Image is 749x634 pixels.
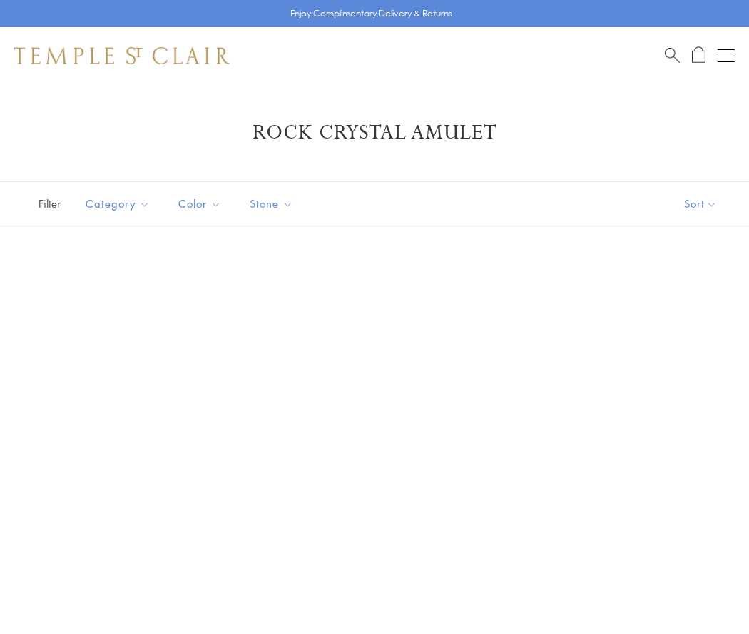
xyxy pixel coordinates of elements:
[171,195,232,213] span: Color
[290,6,452,21] p: Enjoy Complimentary Delivery & Returns
[36,120,713,146] h1: Rock Crystal Amulet
[168,188,232,220] button: Color
[652,182,749,226] button: Show sort by
[78,195,160,213] span: Category
[243,195,304,213] span: Stone
[14,47,230,64] img: Temple St. Clair
[75,188,160,220] button: Category
[718,47,735,64] button: Open navigation
[665,46,680,64] a: Search
[692,46,705,64] a: Open Shopping Bag
[239,188,304,220] button: Stone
